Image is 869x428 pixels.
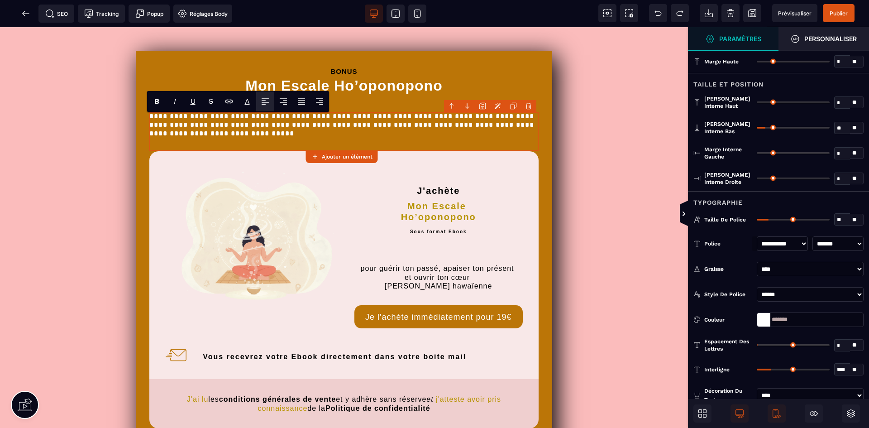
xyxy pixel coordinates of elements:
span: Align Left [256,91,274,111]
span: Italic [166,91,184,111]
label: Font color [245,97,250,106]
button: Ajouter un élément [306,150,378,163]
span: Défaire [649,4,667,22]
span: Lien [220,91,238,111]
span: Tracking [84,9,119,18]
span: Retour [17,5,35,23]
span: Capture d'écran [620,4,638,22]
span: Aperçu [772,4,817,22]
h2: Sous format Ebook [354,200,523,212]
span: Align Center [274,91,292,111]
span: Enregistrer [743,4,761,22]
span: Underline [184,91,202,111]
div: Vous recevrez votre Ebook directement dans votre boite mail [203,324,532,334]
span: Marge haute [704,58,739,65]
p: A [245,97,250,106]
s: S [209,97,213,106]
h2: J'achète [354,138,523,169]
span: Réglages Body [178,9,228,18]
span: Voir les composants [598,4,616,22]
b: conditions générales de vente [219,368,336,376]
span: Afficher le desktop [731,404,749,423]
strong: Personnaliser [804,35,857,42]
span: Publier [830,10,848,17]
span: Prévisualiser [778,10,812,17]
span: Taille de police [704,216,746,223]
img: 2ad356435267d6424ff9d7e891453a0c_lettre_small.png [165,310,187,339]
div: Police [704,239,752,248]
span: [PERSON_NAME] interne droite [704,171,752,186]
span: Voir mobile [408,5,426,23]
span: Bold [148,91,166,111]
span: [PERSON_NAME] interne haut [704,95,752,110]
span: Ouvrir le gestionnaire de styles [688,27,778,51]
span: Strike-through [202,91,220,111]
b: Politique de confidentialité [325,377,430,385]
span: [PERSON_NAME] interne bas [704,120,752,135]
i: I [174,97,176,106]
strong: Paramètres [719,35,761,42]
span: Espacement des lettres [704,338,752,352]
span: Ouvrir les blocs [693,404,711,423]
div: Typographie [688,191,869,208]
span: Créer une alerte modale [129,5,170,23]
p: pour guérir ton passé, apaiser ton présent et ouvrir ton cœur [PERSON_NAME] hawaïenne [354,237,523,263]
span: Popup [135,9,163,18]
u: U [191,97,196,106]
i: et [426,368,433,376]
div: Graisse [704,264,752,274]
span: Code de suivi [78,5,125,23]
span: Afficher le mobile [768,404,786,423]
span: Ouvrir le gestionnaire de styles [778,27,869,51]
span: SEO [45,9,68,18]
span: Enregistrer le contenu [823,4,855,22]
div: Style de police [704,290,752,299]
div: Couleur [704,315,752,324]
span: Importer [700,4,718,22]
span: Masquer le bloc [805,404,823,423]
div: Décoration du texte [704,386,752,404]
span: Voir bureau [365,5,383,23]
span: Marge interne gauche [704,146,752,160]
span: Métadata SEO [38,5,74,23]
b: B [154,97,159,106]
span: Voir tablette [387,5,405,23]
span: Nettoyage [721,4,740,22]
strong: Ajouter un élément [322,154,372,160]
span: Align Justify [292,91,310,111]
button: Je l'achète immédiatement pour 19€ [354,278,523,301]
h1: Mon Escale Ho’oponopono [149,48,539,84]
div: Taille et position [688,73,869,90]
span: Afficher les vues [688,201,697,228]
text: les et y adhère sans réserve de la [163,365,525,387]
span: Favicon [173,5,232,23]
span: Interligne [704,366,730,373]
img: 774282dad9444b4863cc561608202c80_Generated_Image_58rxho58rxho58rx.png [165,138,334,298]
span: Align Right [310,91,329,111]
span: Ouvrir les calques [842,404,860,423]
span: Rétablir [671,4,689,22]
